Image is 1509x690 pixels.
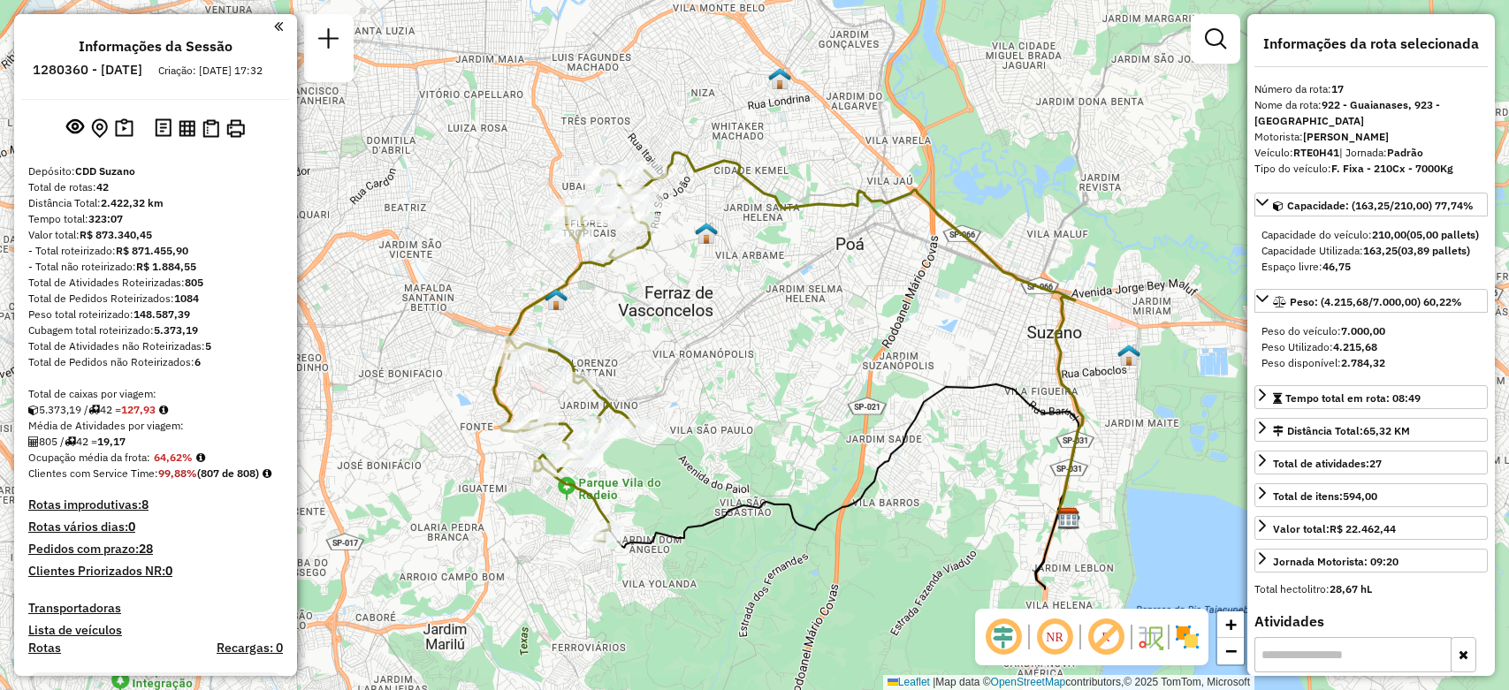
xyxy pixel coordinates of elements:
i: Cubagem total roteirizado [28,405,39,415]
div: Total de Atividades não Roteirizadas: [28,338,283,354]
strong: 27 [1369,457,1382,470]
h4: Informações da rota selecionada [1254,35,1488,52]
img: DS Teste [545,288,568,311]
a: Zoom out [1217,638,1244,664]
strong: 28,67 hL [1330,582,1372,595]
div: Criação: [DATE] 17:32 [151,63,270,79]
div: Capacidade Utilizada: [1261,243,1481,259]
i: Total de rotas [88,405,100,415]
strong: 42 [96,180,109,193]
span: Peso: (4.215,68/7.000,00) 60,22% [1290,295,1462,308]
div: Total de caixas por viagem: [28,386,283,402]
a: Nova sessão e pesquisa [311,21,347,61]
a: Peso: (4.215,68/7.000,00) 60,22% [1254,289,1488,313]
span: − [1225,640,1237,662]
button: Painel de Sugestão [111,115,137,142]
div: Total de Pedidos não Roteirizados: [28,354,283,370]
strong: 5 [205,339,211,353]
a: OpenStreetMap [991,676,1066,688]
h4: Rotas vários dias: [28,519,283,535]
a: Valor total:R$ 22.462,44 [1254,516,1488,540]
div: Distância Total: [1273,423,1410,439]
strong: 922 - Guaianases, 923 - [GEOGRAPHIC_DATA] [1254,98,1440,127]
strong: 805 [185,276,203,289]
strong: 0 [165,563,172,579]
strong: 127,93 [121,403,156,416]
a: Capacidade: (163,25/210,00) 77,74% [1254,193,1488,216]
button: Visualizar relatório de Roteirização [175,116,199,140]
div: Peso: (4.215,68/7.000,00) 60,22% [1254,316,1488,378]
a: Leaflet [888,676,930,688]
strong: 594,00 [1343,489,1377,503]
span: Ocultar NR [1033,616,1076,658]
div: Peso Utilizado: [1261,339,1481,355]
div: Motorista: [1254,129,1488,145]
img: 607 UDC Full Ferraz de Vasconcelos [695,222,718,245]
a: Tempo total em rota: 08:49 [1254,385,1488,409]
a: Distância Total:65,32 KM [1254,418,1488,442]
h6: 1280360 - [DATE] [33,62,142,78]
strong: 46,75 [1322,260,1351,273]
div: Valor total: [1273,521,1396,537]
div: Map data © contributors,© 2025 TomTom, Microsoft [883,675,1254,690]
strong: 210,00 [1372,228,1406,241]
strong: 17 [1331,82,1344,95]
strong: 99,88% [158,466,197,480]
strong: R$ 22.462,44 [1330,522,1396,535]
div: Espaço livre: [1261,259,1481,275]
img: Exibir/Ocultar setores [1173,623,1201,651]
span: Exibir rótulo [1085,616,1127,658]
strong: 5.373,19 [154,323,198,337]
h4: Recargas: 0 [217,641,283,656]
h4: Rotas improdutivas: [28,497,283,512]
span: Total de atividades: [1273,457,1382,470]
a: Zoom in [1217,611,1244,638]
div: Total de itens: [1273,489,1377,504]
div: - Total não roteirizado: [28,259,283,275]
img: CDD Suzano [1057,507,1080,530]
strong: 323:07 [88,212,123,225]
strong: 148.587,39 [133,307,190,321]
button: Exibir sessão original [63,114,88,142]
a: Total de itens:594,00 [1254,483,1488,507]
button: Visualizar Romaneio [199,116,223,141]
strong: F. Fixa - 210Cx - 7000Kg [1331,162,1453,175]
em: Rotas cross docking consideradas [263,468,271,479]
strong: 4.215,68 [1333,340,1377,353]
strong: 2.422,32 km [101,196,164,209]
strong: 1084 [174,292,199,305]
div: Valor total: [28,227,283,243]
img: Fluxo de ruas [1136,623,1164,651]
h4: Atividades [1254,613,1488,630]
div: Peso disponível: [1261,355,1481,371]
a: Exibir filtros [1198,21,1233,57]
div: Total de rotas: [28,179,283,195]
div: Peso total roteirizado: [28,307,283,322]
div: Total hectolitro: [1254,581,1488,597]
div: 5.373,19 / 42 = [28,402,283,418]
button: Logs desbloquear sessão [151,115,175,142]
div: Jornada Motorista: 09:20 [1273,554,1398,570]
div: - Total roteirizado: [28,243,283,259]
span: Peso do veículo: [1261,324,1385,337]
strong: 19,17 [97,435,126,448]
strong: (05,00 pallets) [1406,228,1479,241]
a: Total de atividades:27 [1254,451,1488,474]
a: Rotas [28,641,61,656]
strong: 0 [128,519,135,535]
strong: 163,25 [1363,244,1398,257]
button: Imprimir Rotas [223,116,248,141]
strong: Padrão [1387,146,1423,159]
div: Nome da rota: [1254,97,1488,129]
strong: CDD Suzano [75,164,135,178]
div: Total de Atividades Roteirizadas: [28,275,283,291]
strong: 28 [139,541,153,557]
div: Capacidade: (163,25/210,00) 77,74% [1254,220,1488,282]
span: | [933,676,935,688]
span: Ocupação média da frota: [28,451,150,464]
span: Clientes com Service Time: [28,466,158,480]
h4: Lista de veículos [28,623,283,638]
img: 630 UDC Light WCL Jardim Santa Helena [1117,344,1140,367]
div: 805 / 42 = [28,434,283,450]
a: Clique aqui para minimizar o painel [274,16,283,36]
